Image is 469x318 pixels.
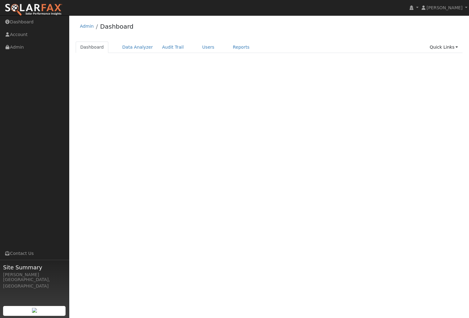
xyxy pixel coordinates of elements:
span: [PERSON_NAME] [427,5,463,10]
div: [GEOGRAPHIC_DATA], [GEOGRAPHIC_DATA] [3,276,66,289]
div: [PERSON_NAME] [3,272,66,278]
a: Audit Trail [158,42,188,53]
a: Users [198,42,219,53]
span: Site Summary [3,263,66,272]
a: Dashboard [100,23,134,30]
img: retrieve [32,308,37,313]
img: SolarFax [5,3,62,16]
a: Reports [228,42,254,53]
a: Quick Links [425,42,463,53]
a: Data Analyzer [118,42,158,53]
a: Dashboard [76,42,109,53]
a: Admin [80,24,94,29]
